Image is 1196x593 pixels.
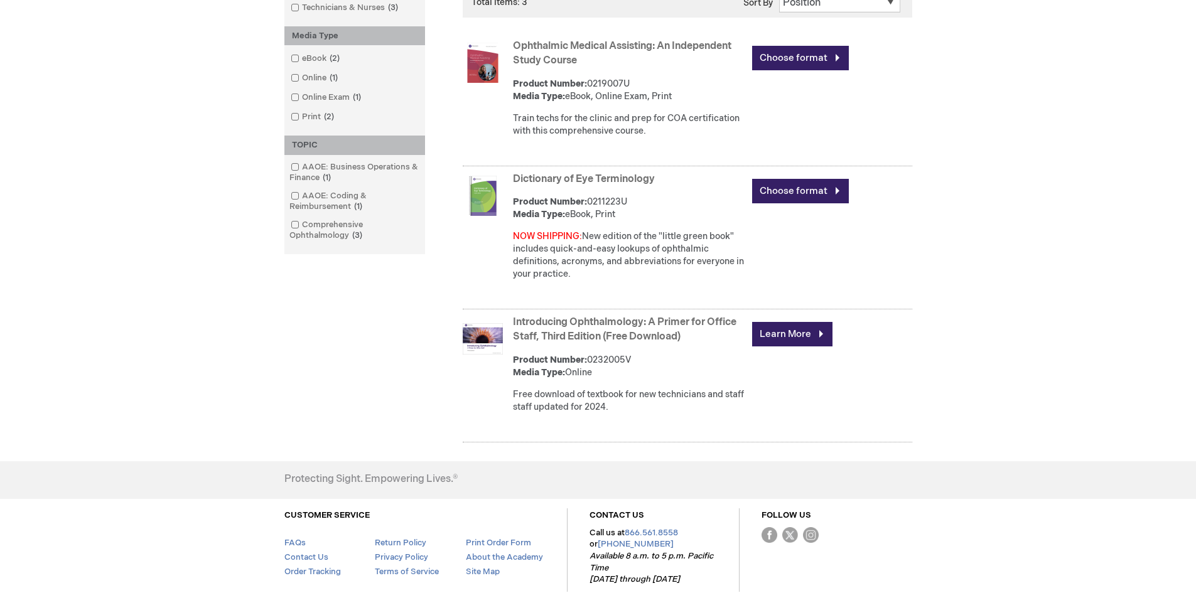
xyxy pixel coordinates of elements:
span: 1 [320,173,334,183]
span: 2 [321,112,337,122]
img: instagram [803,527,819,543]
img: Ophthalmic Medical Assisting: An Independent Study Course [463,43,503,83]
p: Call us at or [590,527,717,585]
strong: Media Type: [513,209,565,220]
a: AAOE: Coding & Reimbursement1 [288,190,422,213]
strong: Product Number: [513,355,587,365]
div: 0219007U eBook, Online Exam, Print [513,78,746,103]
a: FOLLOW US [762,510,811,520]
h4: Protecting Sight. Empowering Lives.® [284,474,458,485]
img: Dictionary of Eye Terminology [463,176,503,216]
a: Print Order Form [466,538,531,548]
a: About the Academy [466,552,543,562]
font: NOW SHIPPING: [513,231,582,242]
strong: Product Number: [513,78,587,89]
a: [PHONE_NUMBER] [598,539,674,549]
a: Choose format [752,179,849,203]
img: Facebook [762,527,777,543]
a: 866.561.8558 [625,528,678,538]
a: Ophthalmic Medical Assisting: An Independent Study Course [513,40,731,67]
em: Available 8 a.m. to 5 p.m. Pacific Time [DATE] through [DATE] [590,551,713,584]
a: Print2 [288,111,339,123]
a: Introducing Ophthalmology: A Primer for Office Staff, Third Edition (Free Download) [513,316,736,343]
a: Site Map [466,567,500,577]
a: Terms of Service [375,567,439,577]
strong: Media Type: [513,367,565,378]
strong: Media Type: [513,91,565,102]
a: Return Policy [375,538,426,548]
span: 1 [326,73,341,83]
a: Dictionary of Eye Terminology [513,173,655,185]
a: CONTACT US [590,510,644,520]
div: TOPIC [284,136,425,155]
strong: Product Number: [513,196,587,207]
div: Train techs for the clinic and prep for COA certification with this comprehensive course. [513,112,746,137]
img: Twitter [782,527,798,543]
div: Media Type [284,26,425,46]
a: Online Exam1 [288,92,366,104]
a: Comprehensive Ophthalmology3 [288,219,422,242]
a: FAQs [284,538,306,548]
div: Free download of textbook for new technicians and staff staff updated for 2024. [513,388,746,414]
span: 3 [349,230,365,240]
span: 1 [350,92,364,102]
span: 2 [326,53,343,63]
span: 1 [351,201,365,211]
div: New edition of the "little green book" includes quick-and-easy lookups of ophthalmic definitions,... [513,230,746,280]
a: Online1 [288,72,343,84]
img: Introducing Ophthalmology: A Primer for Office Staff, Third Edition (Free Download) [463,319,503,359]
a: eBook2 [288,53,345,65]
span: 3 [385,3,401,13]
a: CUSTOMER SERVICE [284,510,370,520]
a: Privacy Policy [375,552,428,562]
a: AAOE: Business Operations & Finance1 [288,161,422,184]
div: 0232005V Online [513,354,746,379]
a: Learn More [752,322,832,346]
a: Contact Us [284,552,328,562]
a: Order Tracking [284,567,341,577]
a: Technicians & Nurses3 [288,2,403,14]
a: Choose format [752,46,849,70]
div: 0211223U eBook, Print [513,196,746,221]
